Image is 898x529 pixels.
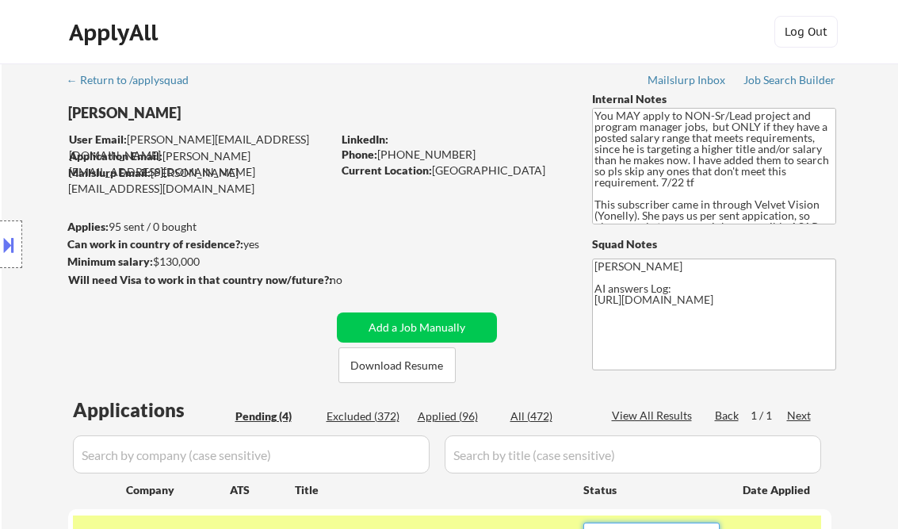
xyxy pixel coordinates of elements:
a: ← Return to /applysquad [67,74,204,90]
input: Search by title (case sensitive) [445,435,821,473]
div: Title [295,482,568,498]
button: Log Out [774,16,838,48]
div: [PHONE_NUMBER] [342,147,566,163]
a: Job Search Builder [743,74,836,90]
strong: Current Location: [342,163,432,177]
button: Add a Job Manually [337,312,497,343]
div: Pending (4) [235,408,315,424]
div: Job Search Builder [743,75,836,86]
div: Company [126,482,230,498]
div: Mailslurp Inbox [648,75,727,86]
div: Internal Notes [592,91,836,107]
div: Applied (96) [418,408,497,424]
div: Excluded (372) [327,408,406,424]
div: ← Return to /applysquad [67,75,204,86]
div: no [330,272,375,288]
div: [GEOGRAPHIC_DATA] [342,163,566,178]
button: Download Resume [338,347,456,383]
div: ApplyAll [69,19,162,46]
div: Applications [73,401,230,420]
div: View All Results [612,408,697,424]
strong: Phone: [342,148,377,161]
input: Search by company (case sensitive) [73,435,430,473]
div: 1 / 1 [751,408,787,424]
a: Mailslurp Inbox [648,74,727,90]
strong: LinkedIn: [342,132,388,146]
div: Status [583,475,720,504]
div: Date Applied [743,482,812,498]
div: Squad Notes [592,236,836,252]
div: ATS [230,482,295,498]
div: All (472) [510,408,590,424]
div: Back [715,408,740,424]
div: Next [787,408,812,424]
